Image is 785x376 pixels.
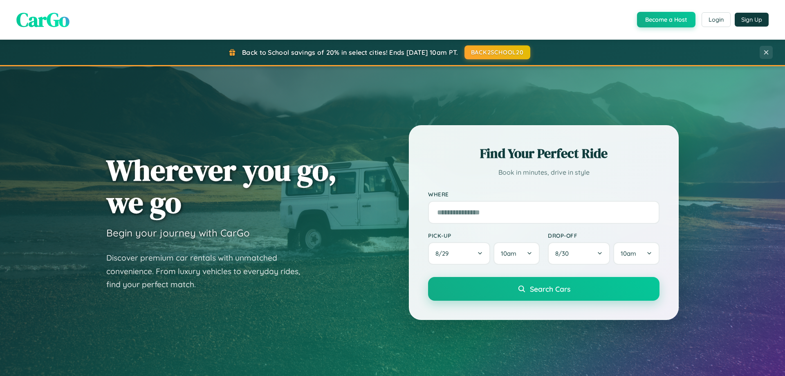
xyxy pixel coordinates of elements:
span: 10am [621,250,636,257]
label: Where [428,191,659,198]
button: Search Cars [428,277,659,301]
span: 8 / 30 [555,250,573,257]
button: 8/29 [428,242,490,265]
span: 10am [501,250,516,257]
p: Discover premium car rentals with unmatched convenience. From luxury vehicles to everyday rides, ... [106,251,311,291]
span: Back to School savings of 20% in select cities! Ends [DATE] 10am PT. [242,48,458,56]
button: Become a Host [637,12,695,27]
button: Sign Up [735,13,769,27]
button: 10am [493,242,540,265]
h3: Begin your journey with CarGo [106,227,250,239]
button: 10am [613,242,659,265]
h2: Find Your Perfect Ride [428,144,659,162]
span: Search Cars [530,284,570,293]
p: Book in minutes, drive in style [428,167,659,178]
span: 8 / 29 [435,250,453,257]
span: CarGo [16,6,70,33]
button: 8/30 [548,242,610,265]
button: BACK2SCHOOL20 [464,45,530,59]
label: Pick-up [428,232,540,239]
label: Drop-off [548,232,659,239]
button: Login [702,12,731,27]
h1: Wherever you go, we go [106,154,337,218]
